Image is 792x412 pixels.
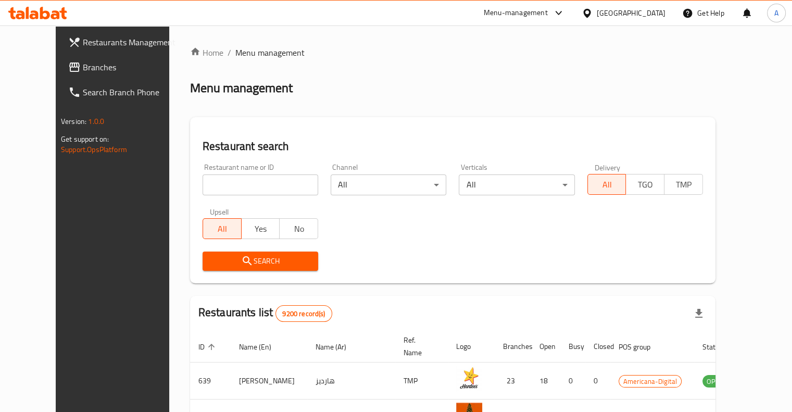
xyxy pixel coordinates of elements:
[88,115,104,128] span: 1.0.0
[190,46,223,59] a: Home
[587,174,626,195] button: All
[597,7,665,19] div: [GEOGRAPHIC_DATA]
[241,218,280,239] button: Yes
[60,30,188,55] a: Restaurants Management
[560,363,585,399] td: 0
[207,221,237,236] span: All
[630,177,660,192] span: TGO
[495,363,531,399] td: 23
[702,376,728,388] span: OPEN
[190,46,715,59] nav: breadcrumb
[585,363,610,399] td: 0
[669,177,699,192] span: TMP
[210,208,229,215] label: Upsell
[83,86,180,98] span: Search Branch Phone
[331,174,446,195] div: All
[456,366,482,392] img: Hardee's
[395,363,448,399] td: TMP
[203,139,703,154] h2: Restaurant search
[198,341,218,353] span: ID
[60,80,188,105] a: Search Branch Phone
[595,164,621,171] label: Delivery
[531,363,560,399] td: 18
[276,309,331,319] span: 9200 record(s)
[203,218,242,239] button: All
[246,221,276,236] span: Yes
[585,331,610,363] th: Closed
[61,115,86,128] span: Version:
[592,177,622,192] span: All
[664,174,703,195] button: TMP
[484,7,548,19] div: Menu-management
[495,331,531,363] th: Branches
[275,305,332,322] div: Total records count
[83,36,180,48] span: Restaurants Management
[702,341,736,353] span: Status
[448,331,495,363] th: Logo
[231,363,307,399] td: [PERSON_NAME]
[307,363,395,399] td: هارديز
[404,334,435,359] span: Ref. Name
[61,143,127,156] a: Support.OpsPlatform
[619,341,664,353] span: POS group
[284,221,314,236] span: No
[83,61,180,73] span: Branches
[228,46,231,59] li: /
[190,363,231,399] td: 639
[279,218,318,239] button: No
[61,132,109,146] span: Get support on:
[198,305,332,322] h2: Restaurants list
[203,252,318,271] button: Search
[211,255,310,268] span: Search
[774,7,778,19] span: A
[239,341,285,353] span: Name (En)
[560,331,585,363] th: Busy
[619,376,681,388] span: Americana-Digital
[235,46,305,59] span: Menu management
[531,331,560,363] th: Open
[459,174,574,195] div: All
[625,174,664,195] button: TGO
[60,55,188,80] a: Branches
[203,174,318,195] input: Search for restaurant name or ID..
[316,341,360,353] span: Name (Ar)
[190,80,293,96] h2: Menu management
[686,301,711,326] div: Export file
